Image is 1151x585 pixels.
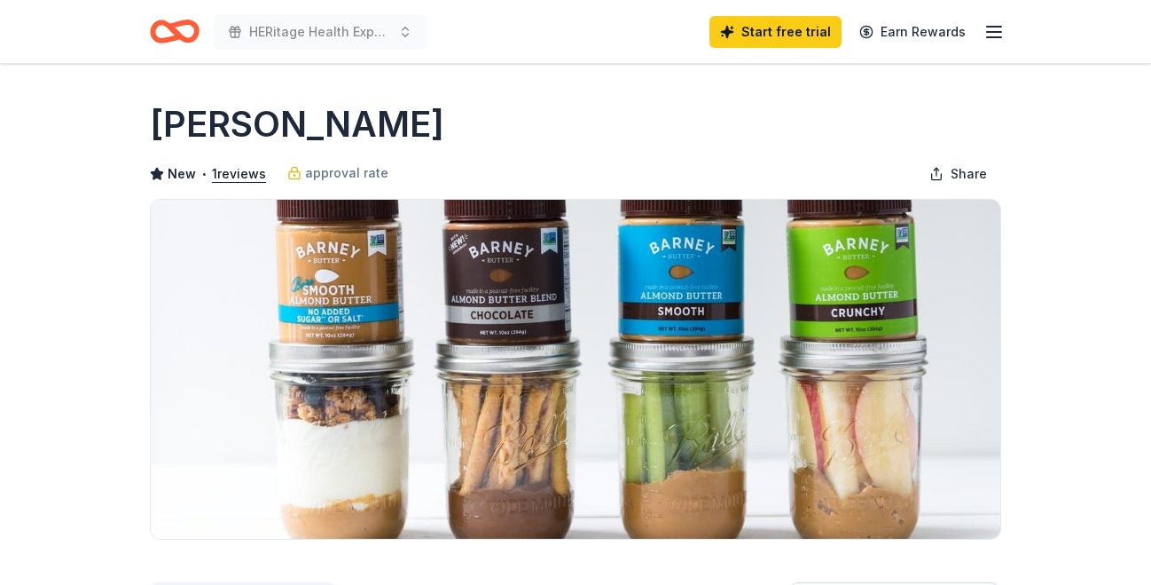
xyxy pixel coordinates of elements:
button: Share [915,156,1001,192]
a: Earn Rewards [849,16,976,48]
h1: [PERSON_NAME] [150,99,444,149]
img: Image for Barney Butter [151,200,1000,539]
a: Start free trial [709,16,842,48]
a: approval rate [287,162,388,184]
span: HERitage Health Experience [249,21,391,43]
button: HERitage Health Experience [214,14,427,50]
span: • [201,167,207,181]
span: Share [951,163,987,185]
a: Home [150,11,200,52]
span: approval rate [305,162,388,184]
button: 1reviews [212,163,266,185]
span: New [168,163,196,185]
